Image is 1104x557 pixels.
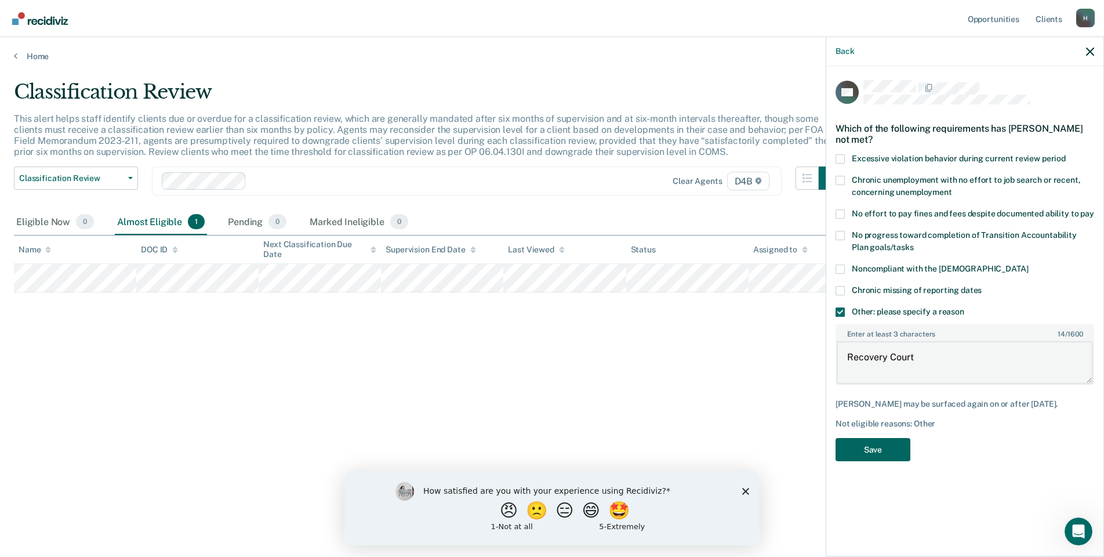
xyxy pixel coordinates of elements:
[852,307,964,316] span: Other: please specify a reason
[1058,330,1065,338] span: 14
[1058,330,1083,338] span: / 1600
[852,264,1028,273] span: Noncompliant with the [DEMOGRAPHIC_DATA]
[141,245,178,255] div: DOC ID
[837,341,1093,384] textarea: Recovery Court
[852,209,1094,218] span: No effort to pay fines and fees despite documented ability to pay
[852,230,1077,252] span: No progress toward completion of Transition Accountability Plan goals/tasks
[508,245,564,255] div: Last Viewed
[836,438,910,462] button: Save
[727,172,769,190] span: D4B
[14,51,1090,62] a: Home
[1065,518,1092,545] iframe: Intercom live chat
[852,285,982,295] span: Chronic missing of reporting dates
[836,46,854,56] button: Back
[836,419,1094,429] div: Not eligible reasons: Other
[268,214,286,229] span: 0
[344,471,760,545] iframe: Survey by Kim from Recidiviz
[14,80,842,113] div: Classification Review
[115,209,207,235] div: Almost Eligible
[836,399,1094,409] div: [PERSON_NAME] may be surfaced again on or after [DATE].
[836,114,1094,154] div: Which of the following requirements has [PERSON_NAME] not met?
[852,154,1066,163] span: Excessive violation behavior during current review period
[852,175,1081,197] span: Chronic unemployment with no effort to job search or recent, concerning unemployment
[1076,9,1095,27] div: H
[753,245,808,255] div: Assigned to
[12,12,68,25] img: Recidiviz
[226,209,289,235] div: Pending
[1076,9,1095,27] button: Profile dropdown button
[837,325,1093,338] label: Enter at least 3 characters
[673,176,722,186] div: Clear agents
[631,245,656,255] div: Status
[390,214,408,229] span: 0
[76,214,94,229] span: 0
[386,245,475,255] div: Supervision End Date
[19,245,51,255] div: Name
[263,240,376,259] div: Next Classification Due Date
[188,214,205,229] span: 1
[14,209,96,235] div: Eligible Now
[307,209,411,235] div: Marked Ineligible
[19,173,124,183] span: Classification Review
[14,113,829,158] p: This alert helps staff identify clients due or overdue for a classification review, which are gen...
